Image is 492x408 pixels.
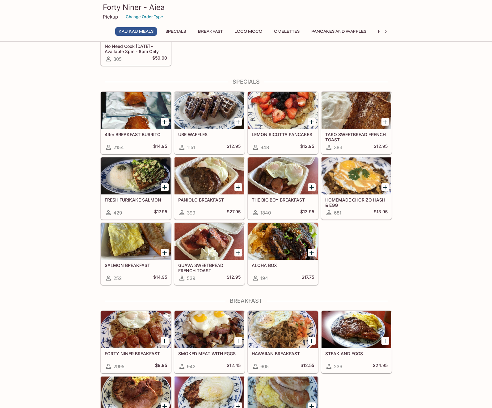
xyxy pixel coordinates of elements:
a: STEAK AND EGGS236$24.95 [321,311,392,373]
div: STEAK AND EGGS [322,311,391,348]
span: 429 [113,210,122,216]
span: 605 [260,364,269,369]
h5: $12.95 [300,144,314,151]
button: Add TARO SWEETBREAD FRENCH TOAST [381,118,389,126]
button: Kau Kau Meals [115,27,157,36]
h5: $13.95 [374,209,388,216]
h5: LEMON RICOTTA PANCAKES [252,132,314,137]
button: Add SMOKED MEAT WITH EGGS [234,337,242,345]
button: Add HAWAIIAN BREAKFAST [308,337,316,345]
h5: TARO SWEETBREAD FRENCH TOAST [325,132,388,142]
span: 252 [113,275,122,281]
a: SMOKED MEAT WITH EGGS942$12.45 [174,311,245,373]
h5: PANIOLO BREAKFAST [178,197,241,202]
h5: $12.95 [227,144,241,151]
h5: 49er BREAKFAST BURRITO [105,132,167,137]
div: 49er BREAKFAST BURRITO [101,92,171,129]
h5: HOMEMADE CHORIZO HASH & EGG [325,197,388,207]
span: 1151 [187,144,195,150]
button: Add HOMEMADE CHORIZO HASH & EGG [381,183,389,191]
button: Specials [162,27,190,36]
h3: Forty Niner - Aiea [103,2,389,12]
div: FORTY NINER BREAKFAST [101,311,171,348]
a: FORTY NINER BREAKFAST2995$9.95 [101,311,171,373]
button: Breakfast [195,27,226,36]
button: Add GUAVA SWEETBREAD FRENCH TOAST [234,249,242,256]
h5: SMOKED MEAT WITH EGGS [178,351,241,356]
span: 236 [334,364,342,369]
h5: ALOHA BOX [252,263,314,268]
h4: Breakfast [100,298,392,304]
span: 194 [260,275,268,281]
a: PANIOLO BREAKFAST399$27.95 [174,157,245,219]
h5: $17.75 [301,274,314,282]
span: 681 [334,210,341,216]
h5: FORTY NINER BREAKFAST [105,351,167,356]
h5: $9.95 [155,363,167,370]
h5: No Need Cook [DATE] - Available 3pm - 6pm Only [105,44,167,54]
h5: UBE WAFFLES [178,132,241,137]
div: LEMON RICOTTA PANCAKES [248,92,318,129]
span: 942 [187,364,196,369]
h5: FRESH FURIKAKE SALMON [105,197,167,202]
h5: $12.55 [301,363,314,370]
a: TARO SWEETBREAD FRENCH TOAST383$12.95 [321,92,392,154]
div: HAWAIIAN BREAKFAST [248,311,318,348]
a: LEMON RICOTTA PANCAKES948$12.95 [248,92,318,154]
button: Add STEAK AND EGGS [381,337,389,345]
h5: $14.95 [153,274,167,282]
button: Hawaiian Style French Toast [375,27,451,36]
button: Add PANIOLO BREAKFAST [234,183,242,191]
div: HOMEMADE CHORIZO HASH & EGG [322,157,391,194]
button: Omelettes [271,27,303,36]
span: 305 [113,56,122,62]
span: 399 [187,210,195,216]
a: FRESH FURIKAKE SALMON429$17.95 [101,157,171,219]
button: Loco Moco [231,27,266,36]
button: Add THE BIG BOY BREAKFAST [308,183,316,191]
h5: GUAVA SWEETBREAD FRENCH TOAST [178,263,241,273]
button: Change Order Type [123,12,166,22]
span: 539 [187,275,195,281]
h5: $27.95 [227,209,241,216]
div: THE BIG BOY BREAKFAST [248,157,318,194]
button: Add ALOHA BOX [308,249,316,256]
div: SALMON BREAKFAST [101,223,171,260]
a: GUAVA SWEETBREAD FRENCH TOAST539$12.95 [174,223,245,285]
div: SMOKED MEAT WITH EGGS [175,311,244,348]
h5: $14.95 [153,144,167,151]
button: Add UBE WAFFLES [234,118,242,126]
a: ALOHA BOX194$17.75 [248,223,318,285]
h4: Specials [100,78,392,85]
div: TARO SWEETBREAD FRENCH TOAST [322,92,391,129]
h5: $12.45 [227,363,241,370]
a: UBE WAFFLES1151$12.95 [174,92,245,154]
span: 948 [260,144,269,150]
h5: $12.95 [374,144,388,151]
button: Add 49er BREAKFAST BURRITO [161,118,169,126]
span: 2154 [113,144,124,150]
h5: STEAK AND EGGS [325,351,388,356]
button: Add FRESH FURIKAKE SALMON [161,183,169,191]
button: Add LEMON RICOTTA PANCAKES [308,118,316,126]
a: HAWAIIAN BREAKFAST605$12.55 [248,311,318,373]
h5: $50.00 [152,55,167,63]
a: SALMON BREAKFAST252$14.95 [101,223,171,285]
h5: SALMON BREAKFAST [105,263,167,268]
button: Add SALMON BREAKFAST [161,249,169,256]
button: Pancakes and Waffles [308,27,370,36]
div: FRESH FURIKAKE SALMON [101,157,171,194]
p: Pickup [103,14,118,20]
h5: $24.95 [373,363,388,370]
h5: HAWAIIAN BREAKFAST [252,351,314,356]
a: HOMEMADE CHORIZO HASH & EGG681$13.95 [321,157,392,219]
span: 383 [334,144,342,150]
div: UBE WAFFLES [175,92,244,129]
a: THE BIG BOY BREAKFAST1840$13.95 [248,157,318,219]
h5: $13.95 [300,209,314,216]
div: PANIOLO BREAKFAST [175,157,244,194]
div: ALOHA BOX [248,223,318,260]
a: 49er BREAKFAST BURRITO2154$14.95 [101,92,171,154]
button: Add FORTY NINER BREAKFAST [161,337,169,345]
span: 1840 [260,210,271,216]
